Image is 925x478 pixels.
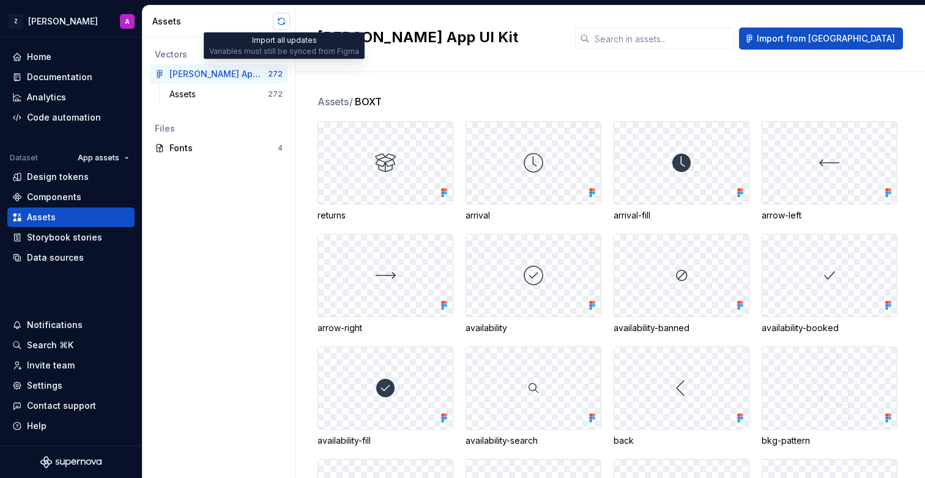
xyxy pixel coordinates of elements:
div: Notifications [27,319,83,331]
div: availability-banned [614,322,749,334]
span: Assets [318,94,354,109]
div: Variables must still be synced from Figma [209,47,359,56]
button: Search ⌘K [7,335,135,355]
div: Help [27,420,46,432]
button: Import from [GEOGRAPHIC_DATA] [739,28,903,50]
div: Import all updates [204,32,365,59]
button: Help [7,416,135,436]
a: Storybook stories [7,228,135,247]
a: [PERSON_NAME] App UI Kit272 [150,64,288,84]
div: Files [155,122,283,135]
div: Assets [27,211,56,223]
svg: Supernova Logo [40,456,102,468]
button: Notifications [7,315,135,335]
div: arrival [466,209,601,222]
div: Data sources [27,252,84,264]
div: arrow-left [762,209,897,222]
div: Contact support [27,400,96,412]
a: Assets [7,207,135,227]
a: Invite team [7,356,135,375]
a: Fonts4 [150,138,288,158]
div: availability-fill [318,435,453,447]
div: Z [9,14,23,29]
a: Analytics [7,88,135,107]
h2: [PERSON_NAME] App UI Kit [318,28,560,47]
div: Home [27,51,51,63]
div: Settings [27,379,62,392]
div: Dataset [10,153,38,163]
button: Z[PERSON_NAME]A [2,8,139,34]
a: Home [7,47,135,67]
div: Components [27,191,81,203]
div: Assets [169,88,201,100]
div: returns [318,209,453,222]
button: App assets [72,149,135,166]
a: Documentation [7,67,135,87]
div: back [614,435,749,447]
div: Design tokens [27,171,89,183]
div: Assets [152,15,273,28]
input: Search in assets... [590,28,734,50]
span: / [349,95,353,108]
div: Fonts [169,142,278,154]
div: [PERSON_NAME] [28,15,98,28]
a: Components [7,187,135,207]
div: 272 [268,89,283,99]
div: [PERSON_NAME] App UI Kit [169,68,261,80]
div: Documentation [27,71,92,83]
div: availability [466,322,601,334]
div: 272 [268,69,283,79]
div: Invite team [27,359,75,372]
div: availability-search [466,435,601,447]
div: Code automation [27,111,101,124]
div: arrow-right [318,322,453,334]
div: Storybook stories [27,231,102,244]
div: Analytics [27,91,66,103]
button: Contact support [7,396,135,416]
div: 4 [278,143,283,153]
a: Settings [7,376,135,395]
span: Import from [GEOGRAPHIC_DATA] [757,32,895,45]
div: arrival-fill [614,209,749,222]
span: App assets [78,153,119,163]
a: Design tokens [7,167,135,187]
div: availability-booked [762,322,897,334]
a: Assets272 [165,84,288,104]
div: Search ⌘K [27,339,73,351]
a: Code automation [7,108,135,127]
a: Data sources [7,248,135,267]
span: BOXT [355,94,382,109]
div: Vectors [155,48,283,61]
div: bkg-pattern [762,435,897,447]
div: A [125,17,130,26]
